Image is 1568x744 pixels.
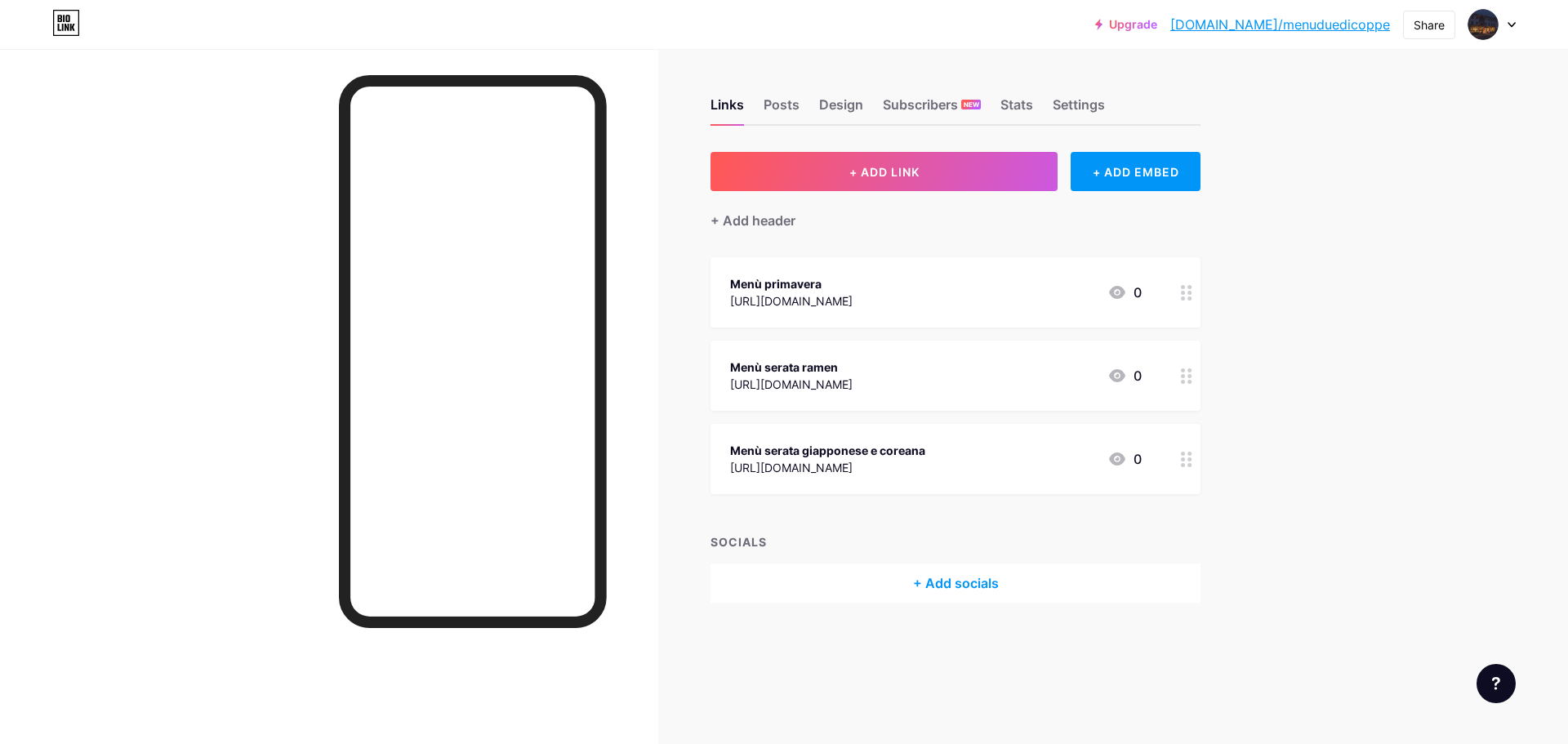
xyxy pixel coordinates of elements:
div: 0 [1107,449,1142,469]
div: Posts [764,95,800,124]
div: + ADD EMBED [1071,152,1200,191]
div: Menù primavera [730,275,853,292]
a: [DOMAIN_NAME]/menuduedicoppe [1170,15,1390,34]
div: Design [819,95,863,124]
div: Share [1414,16,1445,33]
div: Links [710,95,744,124]
div: [URL][DOMAIN_NAME] [730,459,925,476]
div: SOCIALS [710,533,1200,550]
div: 0 [1107,366,1142,385]
div: 0 [1107,283,1142,302]
div: Stats [1000,95,1033,124]
div: + Add header [710,211,795,230]
div: + Add socials [710,564,1200,603]
div: [URL][DOMAIN_NAME] [730,292,853,310]
span: + ADD LINK [849,165,920,179]
span: NEW [964,100,979,109]
a: Upgrade [1095,18,1157,31]
div: Subscribers [883,95,981,124]
div: Menù serata giapponese e coreana [730,442,925,459]
img: Cristina Coppe [1468,9,1499,40]
div: [URL][DOMAIN_NAME] [730,376,853,393]
div: Menù serata ramen [730,359,853,376]
button: + ADD LINK [710,152,1058,191]
div: Settings [1053,95,1105,124]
